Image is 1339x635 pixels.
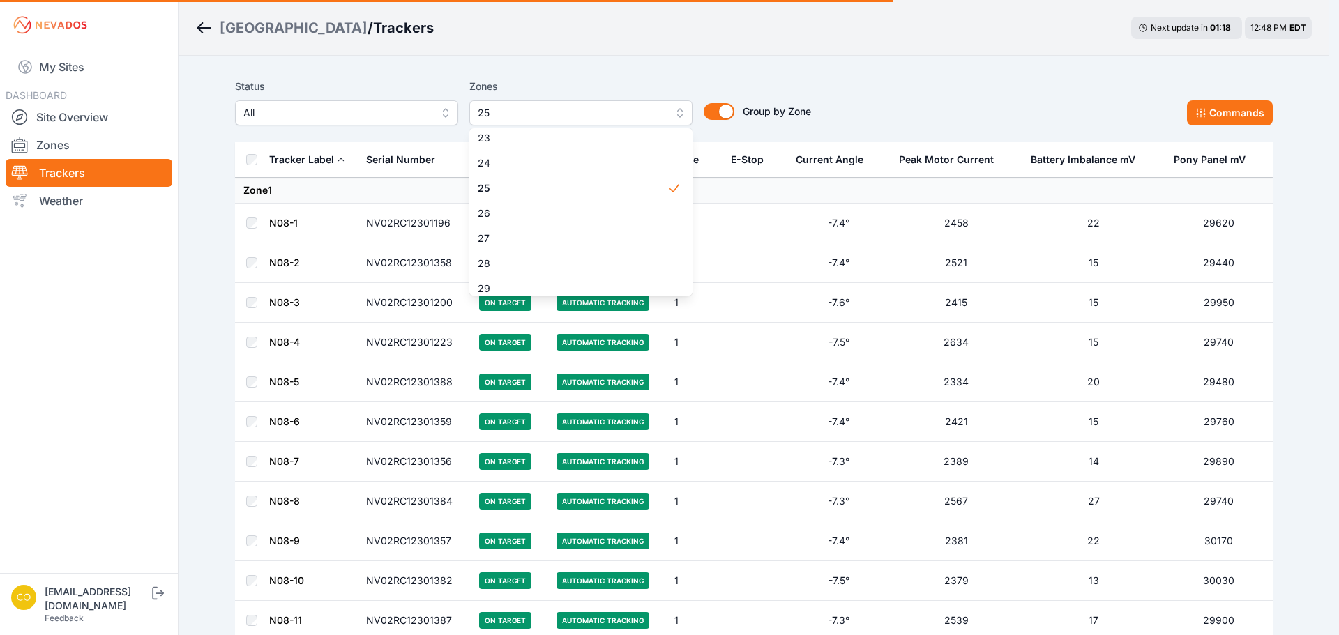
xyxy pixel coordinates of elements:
[469,128,693,296] div: 25
[478,156,667,170] span: 24
[478,257,667,270] span: 28
[478,231,667,245] span: 27
[469,100,693,125] button: 25
[478,206,667,220] span: 26
[478,282,667,296] span: 29
[478,181,667,195] span: 25
[478,131,667,145] span: 23
[478,105,665,121] span: 25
